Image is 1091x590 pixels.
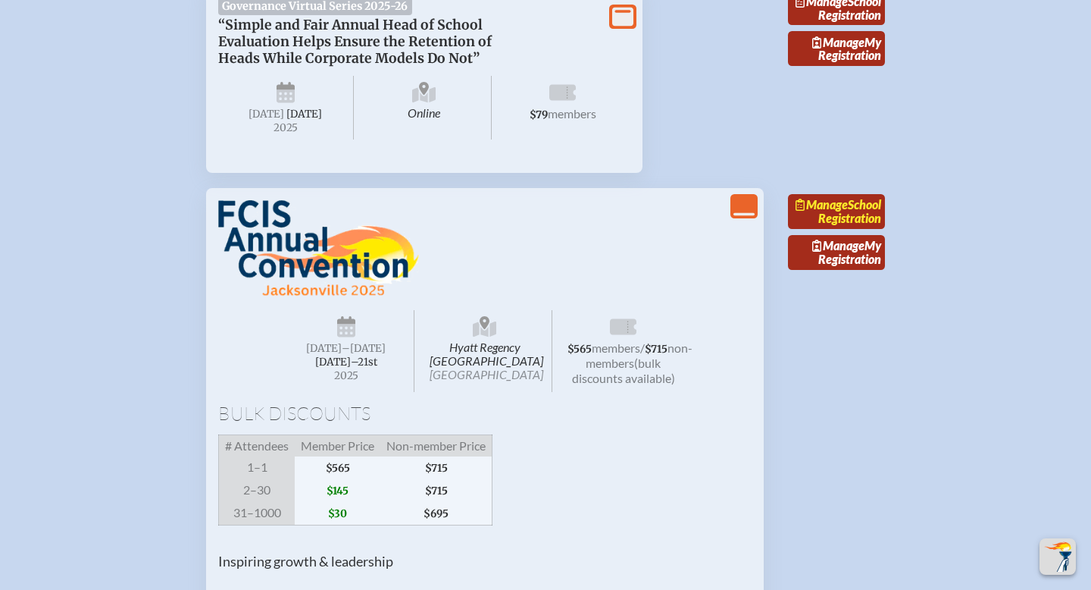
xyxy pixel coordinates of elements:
[380,502,492,526] span: $695
[295,435,380,457] span: Member Price
[295,479,380,502] span: $145
[342,342,386,355] span: –[DATE]
[788,31,885,66] a: ManageMy Registration
[417,310,553,392] span: Hyatt Regency [GEOGRAPHIC_DATA]
[796,197,848,212] span: Manage
[380,435,492,457] span: Non-member Price
[812,35,864,49] span: Manage
[530,108,548,121] span: $79
[218,17,492,67] span: “Simple and Fair Annual Head of School Evaluation Helps Ensure the Retention of Heads While Corpo...
[812,238,864,253] span: Manage
[230,122,341,133] span: 2025
[640,341,645,355] span: /
[295,457,380,479] span: $565
[567,343,592,356] span: $565
[788,235,885,270] a: ManageMy Registration
[306,342,342,355] span: [DATE]
[357,76,492,140] span: Online
[219,502,295,526] span: 31–1000
[291,370,402,381] span: 2025
[572,356,675,385] span: (bulk discounts available)
[380,479,492,502] span: $715
[218,200,419,297] img: FCIS Convention 2025
[218,404,752,422] h1: Bulk Discounts
[430,367,543,381] span: [GEOGRAPHIC_DATA]
[645,343,667,356] span: $715
[788,194,885,229] a: ManageSchool Registration
[592,341,640,355] span: members
[286,108,322,121] span: [DATE]
[295,502,380,526] span: $30
[218,553,752,570] p: Inspiring growth & leadership
[219,457,295,479] span: 1–1
[1039,538,1076,575] button: Scroll Top
[1043,541,1073,572] img: To the top
[586,341,692,370] span: non-members
[249,108,284,121] span: [DATE]
[315,356,377,369] span: [DATE]–⁠21st
[548,106,596,121] span: members
[219,435,295,457] span: # Attendees
[380,457,492,479] span: $715
[219,479,295,502] span: 2–30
